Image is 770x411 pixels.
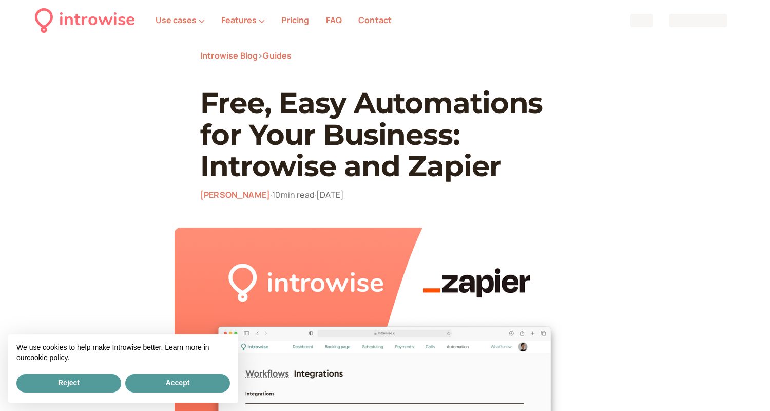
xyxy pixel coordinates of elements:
[263,50,292,61] a: Guides
[200,50,258,61] a: Introwise Blog
[156,15,205,25] button: Use cases
[316,189,344,200] time: [DATE]
[16,374,121,393] button: Reject
[281,14,309,26] a: Pricing
[314,189,316,200] span: ·
[258,50,263,61] span: >
[270,189,272,200] span: ·
[221,15,265,25] button: Features
[27,353,67,362] a: cookie policy
[35,6,135,34] a: introwise
[272,189,316,200] span: 10 min read
[200,87,570,182] h1: Free, Easy Automations for Your Business: Introwise and Zapier
[358,14,392,26] a: Contact
[125,374,230,393] button: Accept
[8,334,238,372] div: We use cookies to help make Introwise better. Learn more in our .
[326,14,342,26] a: FAQ
[669,14,727,27] span: Loading...
[630,14,653,27] span: Loading...
[200,189,270,200] a: [PERSON_NAME]
[59,6,135,34] div: introwise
